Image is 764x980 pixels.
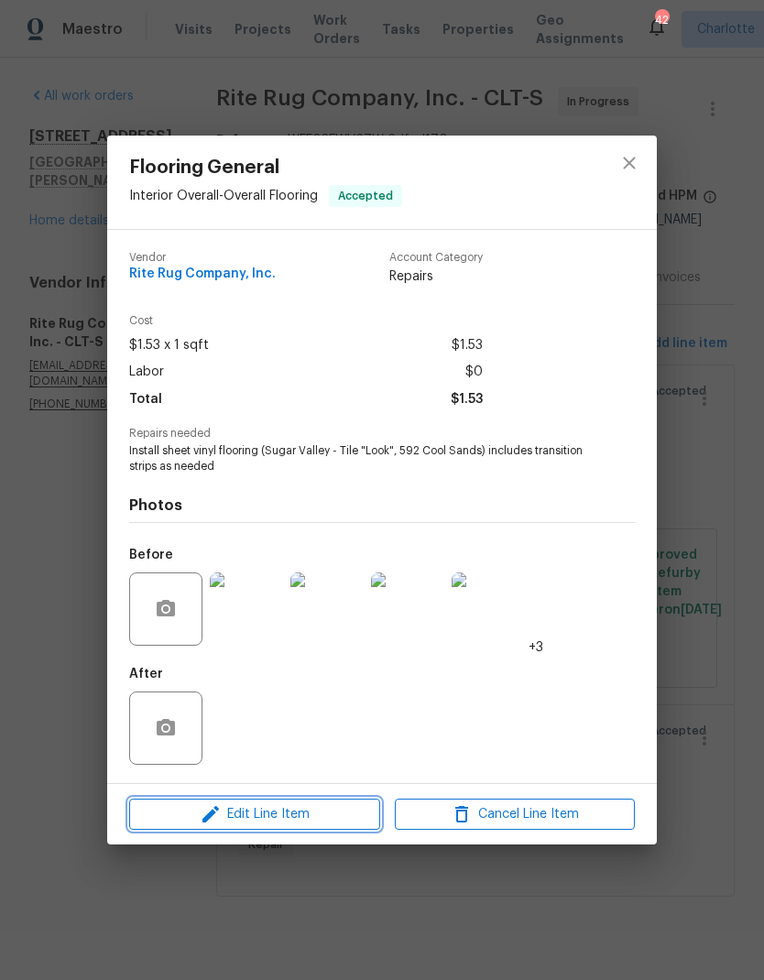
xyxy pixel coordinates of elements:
[129,668,163,681] h5: After
[529,638,543,657] span: +3
[389,252,483,264] span: Account Category
[395,799,635,831] button: Cancel Line Item
[129,428,635,440] span: Repairs needed
[129,387,162,413] span: Total
[465,359,483,386] span: $0
[129,252,276,264] span: Vendor
[452,332,483,359] span: $1.53
[129,332,209,359] span: $1.53 x 1 sqft
[129,443,584,474] span: Install sheet vinyl flooring (Sugar Valley - Tile "Look", 592 Cool Sands) includes transition str...
[451,387,483,413] span: $1.53
[607,141,651,185] button: close
[129,315,483,327] span: Cost
[400,803,629,826] span: Cancel Line Item
[129,158,402,178] span: Flooring General
[129,549,173,561] h5: Before
[129,496,635,515] h4: Photos
[129,267,276,281] span: Rite Rug Company, Inc.
[389,267,483,286] span: Repairs
[129,359,164,386] span: Labor
[129,190,318,202] span: Interior Overall - Overall Flooring
[135,803,375,826] span: Edit Line Item
[331,187,400,205] span: Accepted
[129,799,380,831] button: Edit Line Item
[655,11,668,29] div: 42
